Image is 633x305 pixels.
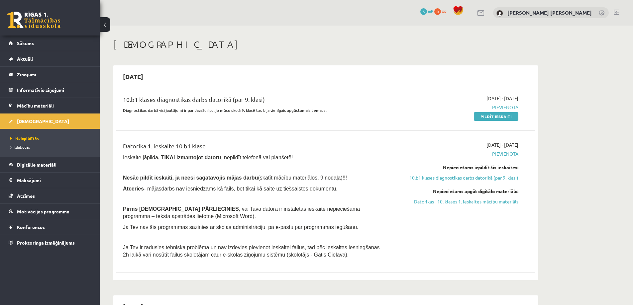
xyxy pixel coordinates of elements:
a: Izlabotās [10,144,93,150]
span: 5 [420,8,427,15]
a: Sākums [9,36,91,51]
span: Pievienota [393,104,518,111]
span: Ieskaite jāpilda , nepildīt telefonā vai planšetē! [123,155,293,160]
span: xp [442,8,446,14]
a: Maksājumi [9,173,91,188]
a: Proktoringa izmēģinājums [9,235,91,250]
legend: Maksājumi [17,173,91,188]
p: Diagnostikas darbā visi jautājumi ir par JavaScript, jo mūsu skolā 9. klasē tas bija vienīgais ap... [123,107,383,113]
legend: Ziņojumi [17,67,91,82]
h2: [DATE] [116,69,150,84]
span: Mācību materiāli [17,103,54,109]
span: - mājasdarbs nav iesniedzams kā fails, bet tikai kā saite uz tiešsaistes dokumentu. [123,186,338,191]
a: Datorikas - 10. klases 1. ieskaites mācību materiāls [393,198,518,205]
span: mP [428,8,433,14]
span: Ja Tev ir radusies tehniska problēma un nav izdevies pievienot ieskaitei failus, tad pēc ieskaite... [123,245,380,258]
a: Ziņojumi [9,67,91,82]
div: 10.b1 klases diagnostikas darbs datorikā (par 9. klasi) [123,95,383,107]
a: [DEMOGRAPHIC_DATA] [9,114,91,129]
span: [DATE] - [DATE] [486,141,518,148]
a: Pildīt ieskaiti [474,112,518,121]
span: [DEMOGRAPHIC_DATA] [17,118,69,124]
div: Nepieciešams apgūt digitālo materiālu: [393,188,518,195]
a: 0 xp [434,8,450,14]
a: Informatīvie ziņojumi [9,82,91,98]
span: (skatīt mācību materiālos, 9.nodaļa)!!! [258,175,347,181]
span: Neizpildītās [10,136,39,141]
span: Ja Tev nav šīs programmas sazinies ar skolas administrāciju pa e-pastu par programmas iegūšanu. [123,224,358,230]
a: Neizpildītās [10,135,93,141]
a: Digitālie materiāli [9,157,91,172]
a: [PERSON_NAME] [PERSON_NAME] [507,9,592,16]
a: Atzīmes [9,188,91,203]
div: Nepieciešams izpildīt šīs ieskaites: [393,164,518,171]
img: Frančesko Pio Bevilakva [496,10,503,17]
span: 0 [434,8,441,15]
span: Motivācijas programma [17,208,69,214]
a: Konferences [9,219,91,235]
a: Motivācijas programma [9,204,91,219]
legend: Informatīvie ziņojumi [17,82,91,98]
a: Aktuāli [9,51,91,66]
span: Pirms [DEMOGRAPHIC_DATA] PĀRLIECINIES [123,206,239,212]
span: Nesāc pildīt ieskaiti, ja neesi sagatavojis mājas darbu [123,175,258,181]
div: Datorika 1. ieskaite 10.b1 klase [123,141,383,154]
span: Digitālie materiāli [17,162,56,168]
a: 5 mP [420,8,433,14]
b: , TIKAI izmantojot datoru [158,155,221,160]
span: Izlabotās [10,144,30,150]
span: , vai Tavā datorā ir instalētas ieskaitē nepieciešamā programma – teksta apstrādes lietotne (Micr... [123,206,360,219]
span: Proktoringa izmēģinājums [17,240,75,246]
a: Mācību materiāli [9,98,91,113]
h1: [DEMOGRAPHIC_DATA] [113,39,538,50]
a: Rīgas 1. Tālmācības vidusskola [7,12,60,28]
a: 10.b1 klases diagnostikas darbs datorikā (par 9. klasi) [393,174,518,181]
span: Pievienota [393,150,518,157]
span: Sākums [17,40,34,46]
span: Atzīmes [17,193,35,199]
span: [DATE] - [DATE] [486,95,518,102]
span: Konferences [17,224,45,230]
span: Aktuāli [17,56,33,62]
b: Atceries [123,186,144,191]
